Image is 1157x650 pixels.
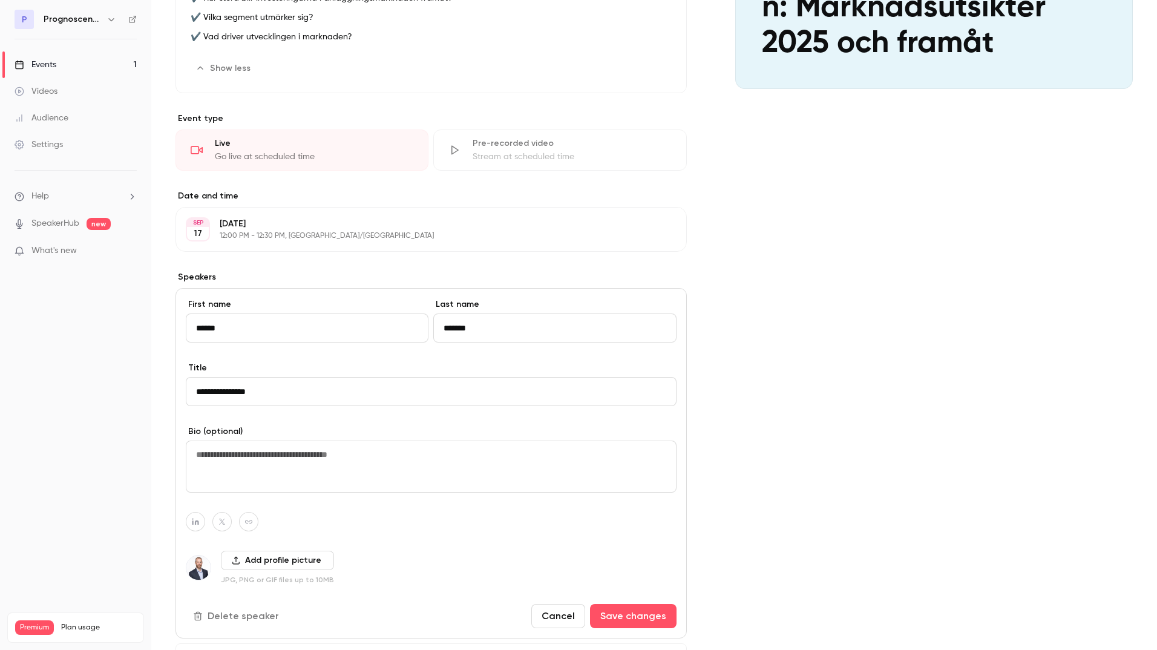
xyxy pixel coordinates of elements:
li: help-dropdown-opener [15,190,137,203]
a: SpeakerHub [31,217,79,230]
div: Go live at scheduled time [215,151,413,163]
div: Live [215,137,413,149]
button: Cancel [531,604,585,628]
p: 17 [194,228,202,240]
div: Settings [15,139,63,151]
span: new [87,218,111,230]
div: LiveGo live at scheduled time [175,130,428,171]
p: ✔️ Vilka segment utmärker sig? [191,10,672,25]
span: Plan usage [61,623,136,632]
button: Show less [191,59,258,78]
span: Help [31,190,49,203]
label: Speakers [175,271,687,283]
p: Event type [175,113,687,125]
span: P [22,13,27,26]
span: Premium [15,620,54,635]
p: JPG, PNG or GIF files up to 10MB [221,575,334,585]
span: What's new [31,245,77,257]
div: Pre-recorded videoStream at scheduled time [433,130,686,171]
label: Date and time [175,190,687,202]
label: Title [186,362,677,374]
iframe: Noticeable Trigger [122,246,137,257]
button: Add profile picture [221,551,334,570]
div: Audience [15,112,68,124]
div: SEP [187,218,209,227]
h6: Prognoscentret [44,13,102,25]
div: Events [15,59,56,71]
p: 12:00 PM - 12:30 PM, [GEOGRAPHIC_DATA]/[GEOGRAPHIC_DATA] [220,231,623,241]
button: Save changes [590,604,677,628]
div: Videos [15,85,57,97]
label: Bio (optional) [186,425,677,438]
button: Delete speaker [186,604,289,628]
div: Pre-recorded video [473,137,671,149]
p: ✔️ Vad driver utvecklingen i marknaden? [191,30,672,44]
label: Last name [433,298,676,310]
label: First name [186,298,428,310]
p: [DATE] [220,218,623,230]
img: Mårten Pappila [186,556,211,580]
div: Stream at scheduled time [473,151,671,163]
